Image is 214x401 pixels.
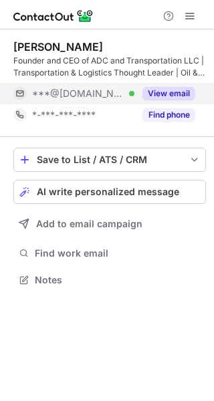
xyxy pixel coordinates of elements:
button: Notes [13,271,206,289]
div: [PERSON_NAME] [13,40,103,53]
div: Save to List / ATS / CRM [37,154,183,165]
span: Notes [35,274,201,286]
span: ***@[DOMAIN_NAME] [32,88,124,100]
span: Find work email [35,247,201,259]
img: ContactOut v5.3.10 [13,8,94,24]
span: AI write personalized message [37,186,179,197]
span: Add to email campaign [36,219,142,229]
button: save-profile-one-click [13,148,206,172]
button: AI write personalized message [13,180,206,204]
button: Reveal Button [142,108,195,122]
button: Find work email [13,244,206,263]
button: Reveal Button [142,87,195,100]
div: Founder and CEO of ADC and Transportation LLC | Transportation & Logistics Thought Leader | Oil &... [13,55,206,79]
button: Add to email campaign [13,212,206,236]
